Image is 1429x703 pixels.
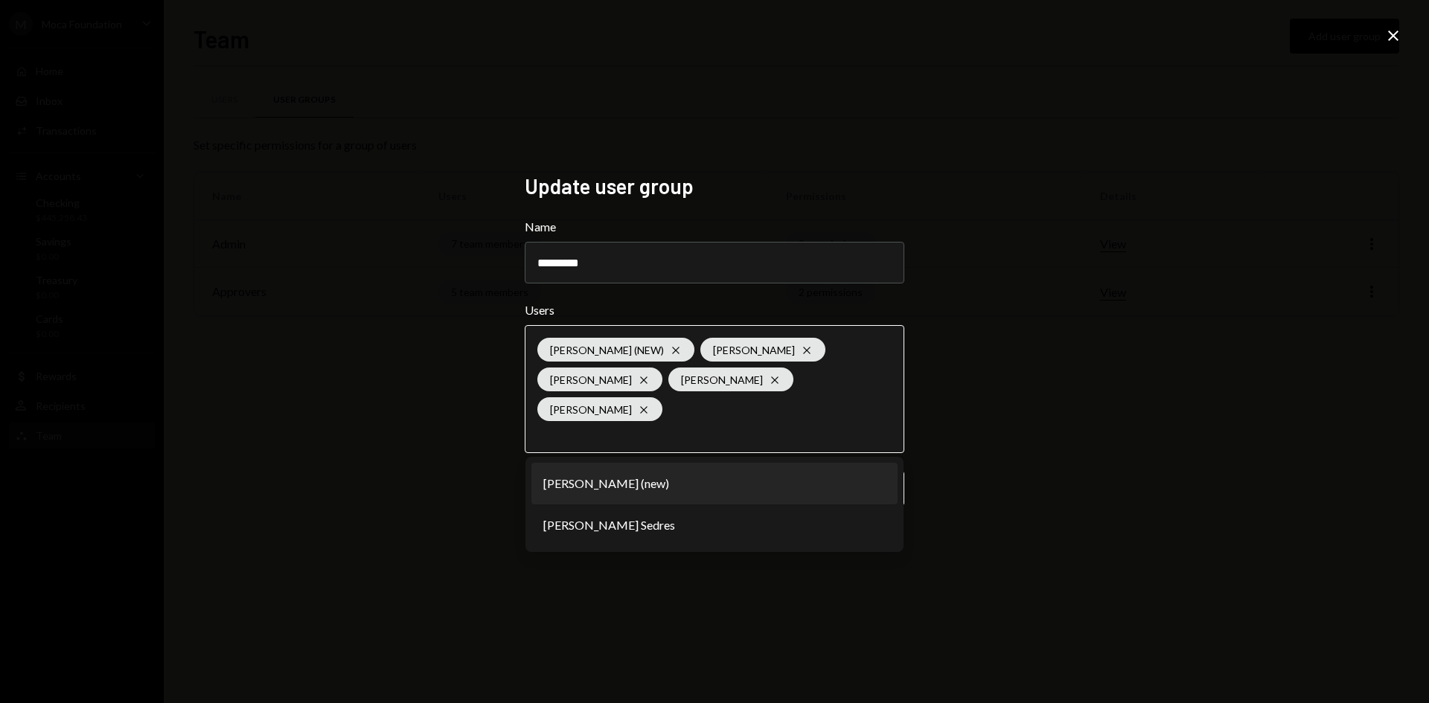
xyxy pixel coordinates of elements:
label: Users [525,301,904,319]
div: [PERSON_NAME] [668,367,793,391]
div: [PERSON_NAME] (NEW) [537,338,694,362]
div: [PERSON_NAME] [537,397,662,421]
div: [PERSON_NAME] [700,338,825,362]
label: Name [525,218,904,236]
h2: Update user group [525,172,904,201]
div: [PERSON_NAME] [537,367,662,391]
li: [PERSON_NAME] (new) [531,463,898,504]
li: [PERSON_NAME] Sedres [531,504,898,546]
